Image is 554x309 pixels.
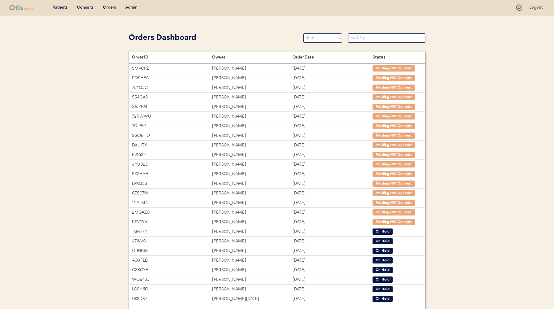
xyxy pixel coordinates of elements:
[212,75,292,82] div: [PERSON_NAME]
[132,55,212,60] div: Order ID
[132,190,212,197] div: 8ZS07W
[292,75,373,82] div: [DATE]
[212,257,292,264] div: [PERSON_NAME]
[292,238,373,245] div: [DATE]
[292,84,373,91] div: [DATE]
[292,123,373,130] div: [DATE]
[292,55,373,60] div: Order Date
[212,199,292,207] div: [PERSON_NAME]
[212,113,292,120] div: [PERSON_NAME]
[132,171,212,178] div: SK2HAH
[212,142,292,149] div: [PERSON_NAME]
[212,190,292,197] div: [PERSON_NAME]
[125,5,138,11] div: Admin
[292,142,373,149] div: [DATE]
[132,94,212,101] div: 554GA8
[132,103,212,111] div: X5IZBN
[292,190,373,197] div: [DATE]
[292,295,373,302] div: [DATE]
[292,161,373,168] div: [DATE]
[132,84,212,91] div: 7EYQJC
[132,180,212,187] div: LPXQES
[132,247,212,255] div: O9HB8K
[292,267,373,274] div: [DATE]
[212,295,292,302] div: [PERSON_NAME][DATE]
[132,209,212,216] div: 2MGAZ0
[132,142,212,149] div: DXUI3X
[292,171,373,178] div: [DATE]
[292,65,373,72] div: [DATE]
[132,276,212,283] div: WQ84JJ
[212,228,292,235] div: [PERSON_NAME]
[292,151,373,159] div: [DATE]
[212,209,292,216] div: [PERSON_NAME]
[132,123,212,130] div: 7Q28K1
[132,161,212,168] div: JYU82D
[529,5,545,11] div: Logout
[212,132,292,139] div: [PERSON_NAME]
[212,94,292,101] div: [PERSON_NAME]
[212,103,292,111] div: [PERSON_NAME]
[292,113,373,120] div: [DATE]
[132,65,212,72] div: SMVCPZ
[292,286,373,293] div: [DATE]
[212,161,292,168] div: [PERSON_NAME]
[292,247,373,255] div: [DATE]
[292,94,373,101] div: [DATE]
[132,267,212,274] div: C88CYH
[212,55,292,60] div: Owner
[132,257,212,264] div: AOJFLB
[373,55,419,60] div: Status
[212,180,292,187] div: [PERSON_NAME]
[212,123,292,130] div: [PERSON_NAME]
[132,219,212,226] div: RPV9YV
[132,228,212,235] div: 1KM77Y
[77,5,94,11] div: Consults
[212,247,292,255] div: [PERSON_NAME]
[212,238,292,245] div: [PERSON_NAME]
[292,219,373,226] div: [DATE]
[292,180,373,187] div: [DATE]
[212,171,292,178] div: [PERSON_NAME]
[132,199,212,207] div: 1NATM4
[129,32,297,44] div: Orders Dashboard
[132,295,212,302] div: 0KSDK7
[212,84,292,91] div: [PERSON_NAME]
[212,286,292,293] div: [PERSON_NAME]
[212,151,292,159] div: [PERSON_NAME]
[292,209,373,216] div: [DATE]
[103,5,116,10] u: Orders
[132,286,212,293] div: LG9H6C
[212,276,292,283] div: [PERSON_NAME]
[212,267,292,274] div: [PERSON_NAME]
[132,132,212,139] div: SGO5HO
[292,228,373,235] div: [DATE]
[292,103,373,111] div: [DATE]
[132,113,212,120] div: 72RWWU
[292,276,373,283] div: [DATE]
[292,199,373,207] div: [DATE]
[132,75,212,82] div: PQPHEA
[132,151,212,159] div: F74622
[53,5,68,11] div: Patients
[212,219,292,226] div: [PERSON_NAME]
[212,65,292,72] div: [PERSON_NAME]
[292,257,373,264] div: [DATE]
[132,238,212,245] div: 27IKVO
[292,132,373,139] div: [DATE]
